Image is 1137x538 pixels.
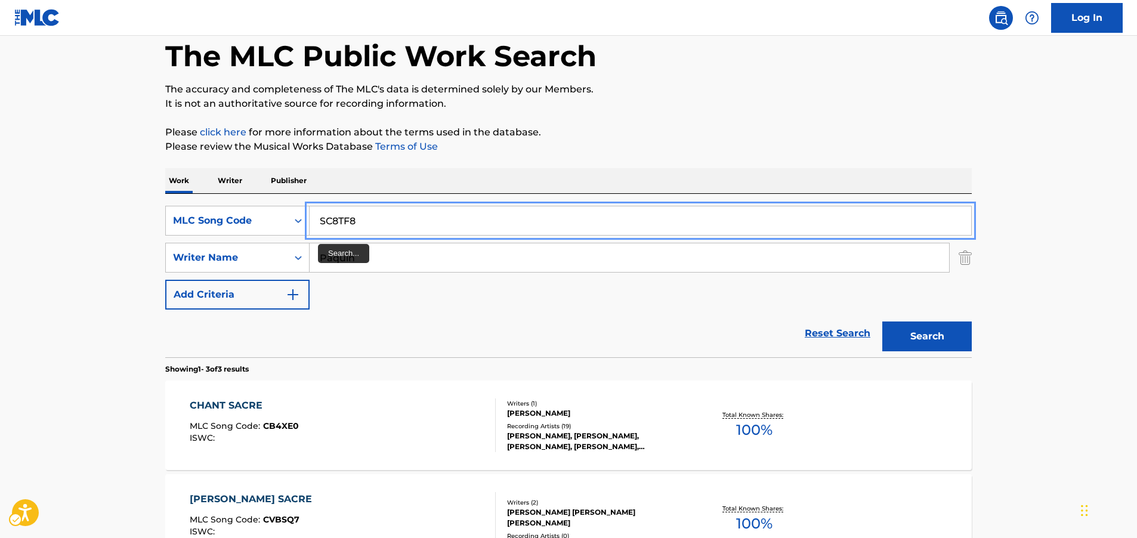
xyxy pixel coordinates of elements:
[165,364,249,375] p: Showing 1 - 3 of 3 results
[200,126,246,138] a: click here
[507,498,687,507] div: Writers ( 2 )
[1081,493,1088,528] div: Drag
[165,381,972,470] a: CHANT SACREMLC Song Code:CB4XE0ISWC:Writers (1)[PERSON_NAME]Recording Artists (19)[PERSON_NAME], ...
[736,513,773,534] span: 100 %
[507,408,687,419] div: [PERSON_NAME]
[190,398,299,413] div: CHANT SACRE
[173,251,280,265] div: Writer Name
[994,11,1008,25] img: search
[1051,3,1123,33] a: Log In
[263,420,299,431] span: CB4XE0
[190,492,318,506] div: [PERSON_NAME] SACRE
[882,321,972,351] button: Search
[959,243,972,273] img: Delete Criterion
[722,410,786,419] p: Total Known Shares:
[267,168,310,193] p: Publisher
[190,420,263,431] span: MLC Song Code :
[165,280,310,310] button: Add Criteria
[373,141,438,152] a: Terms of Use
[310,206,971,235] input: Search...
[286,287,300,302] img: 9d2ae6d4665cec9f34b9.svg
[165,82,972,97] p: The accuracy and completeness of The MLC's data is determined solely by our Members.
[507,507,687,528] div: [PERSON_NAME] [PERSON_NAME] [PERSON_NAME]
[190,432,218,443] span: ISWC :
[1025,11,1039,25] img: help
[165,38,597,74] h1: The MLC Public Work Search
[507,399,687,408] div: Writers ( 1 )
[165,206,972,357] form: Search Form
[1077,481,1137,538] div: Chat Widget
[165,125,972,140] p: Please for more information about the terms used in the database.
[263,514,299,525] span: CVBSQ7
[14,9,60,26] img: MLC Logo
[190,526,218,537] span: ISWC :
[165,140,972,154] p: Please review the Musical Works Database
[722,504,786,513] p: Total Known Shares:
[507,431,687,452] div: [PERSON_NAME], [PERSON_NAME], [PERSON_NAME], [PERSON_NAME], [PERSON_NAME]
[190,514,263,525] span: MLC Song Code :
[165,97,972,111] p: It is not an authoritative source for recording information.
[310,243,949,272] input: Search...
[736,419,773,441] span: 100 %
[1077,481,1137,538] iframe: Hubspot Iframe
[173,214,280,228] div: MLC Song Code
[165,168,193,193] p: Work
[214,168,246,193] p: Writer
[799,320,876,347] a: Reset Search
[507,422,687,431] div: Recording Artists ( 19 )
